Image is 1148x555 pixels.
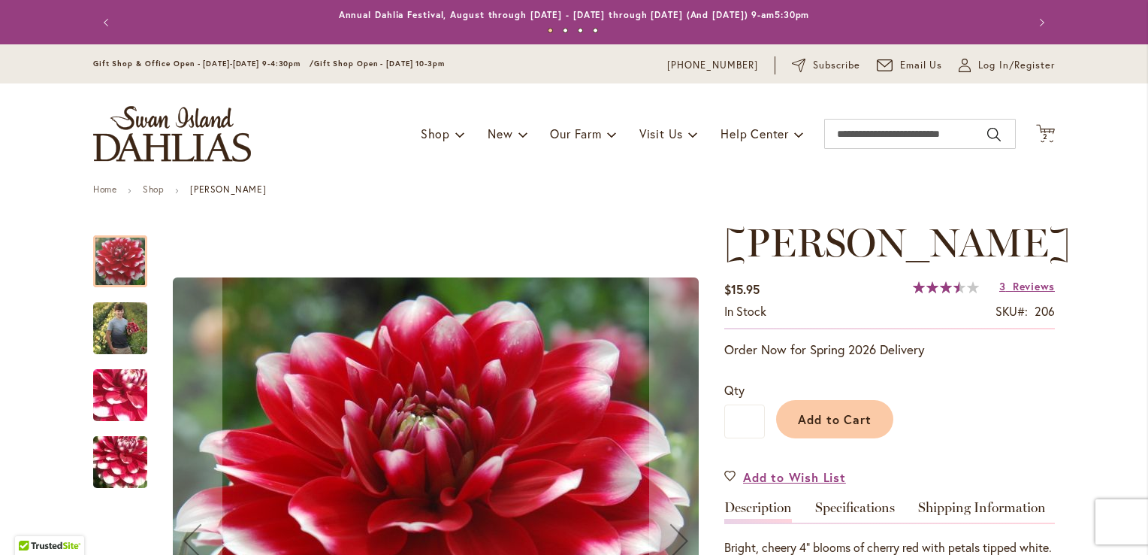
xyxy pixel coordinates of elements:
button: 2 [1036,124,1055,144]
div: ZAKARY ROBERT [93,220,162,287]
div: ZAKARY ROBERT [93,354,162,421]
span: Add to Cart [798,411,872,427]
strong: [PERSON_NAME] [190,183,266,195]
a: Shipping Information [918,501,1046,523]
a: Log In/Register [959,58,1055,73]
span: Visit Us [639,126,683,141]
span: 3 [999,279,1006,293]
span: New [488,126,512,141]
button: 2 of 4 [563,28,568,33]
button: Next [1025,8,1055,38]
iframe: Launch Accessibility Center [11,502,53,544]
div: Availability [724,303,766,320]
div: ZAKARY ROBERT [93,421,147,488]
span: Gift Shop & Office Open - [DATE]-[DATE] 9-4:30pm / [93,59,314,68]
div: 206 [1035,303,1055,320]
button: Previous [93,8,123,38]
span: 2 [1043,132,1048,141]
span: Add to Wish List [743,469,846,486]
a: 3 Reviews [999,279,1055,293]
a: store logo [93,106,251,162]
button: Add to Cart [776,400,893,438]
button: 1 of 4 [548,28,553,33]
a: Annual Dahlia Festival, August through [DATE] - [DATE] through [DATE] (And [DATE]) 9-am5:30pm [339,9,810,20]
span: Help Center [721,126,789,141]
button: 4 of 4 [593,28,598,33]
span: In stock [724,303,766,319]
a: Home [93,183,116,195]
div: ZAKARY ROBERT [93,287,162,354]
img: ZAKARY ROBERT [93,294,147,362]
a: Add to Wish List [724,469,846,486]
span: Shop [421,126,450,141]
a: Shop [143,183,164,195]
a: Subscribe [792,58,860,73]
a: Email Us [877,58,943,73]
a: Description [724,501,792,523]
div: 71% [913,281,979,293]
span: Our Farm [550,126,601,141]
img: ZAKARY ROBERT [66,355,174,436]
span: Email Us [900,58,943,73]
span: Log In/Register [978,58,1055,73]
img: ZAKARY ROBERT [66,422,174,503]
span: Subscribe [813,58,860,73]
span: Gift Shop Open - [DATE] 10-3pm [314,59,445,68]
p: Order Now for Spring 2026 Delivery [724,341,1055,359]
span: Qty [724,382,745,398]
a: Specifications [815,501,895,523]
button: 3 of 4 [578,28,583,33]
span: $15.95 [724,281,760,297]
span: [PERSON_NAME] [724,219,1071,266]
a: [PHONE_NUMBER] [667,58,758,73]
strong: SKU [995,303,1028,319]
span: Reviews [1013,279,1055,293]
